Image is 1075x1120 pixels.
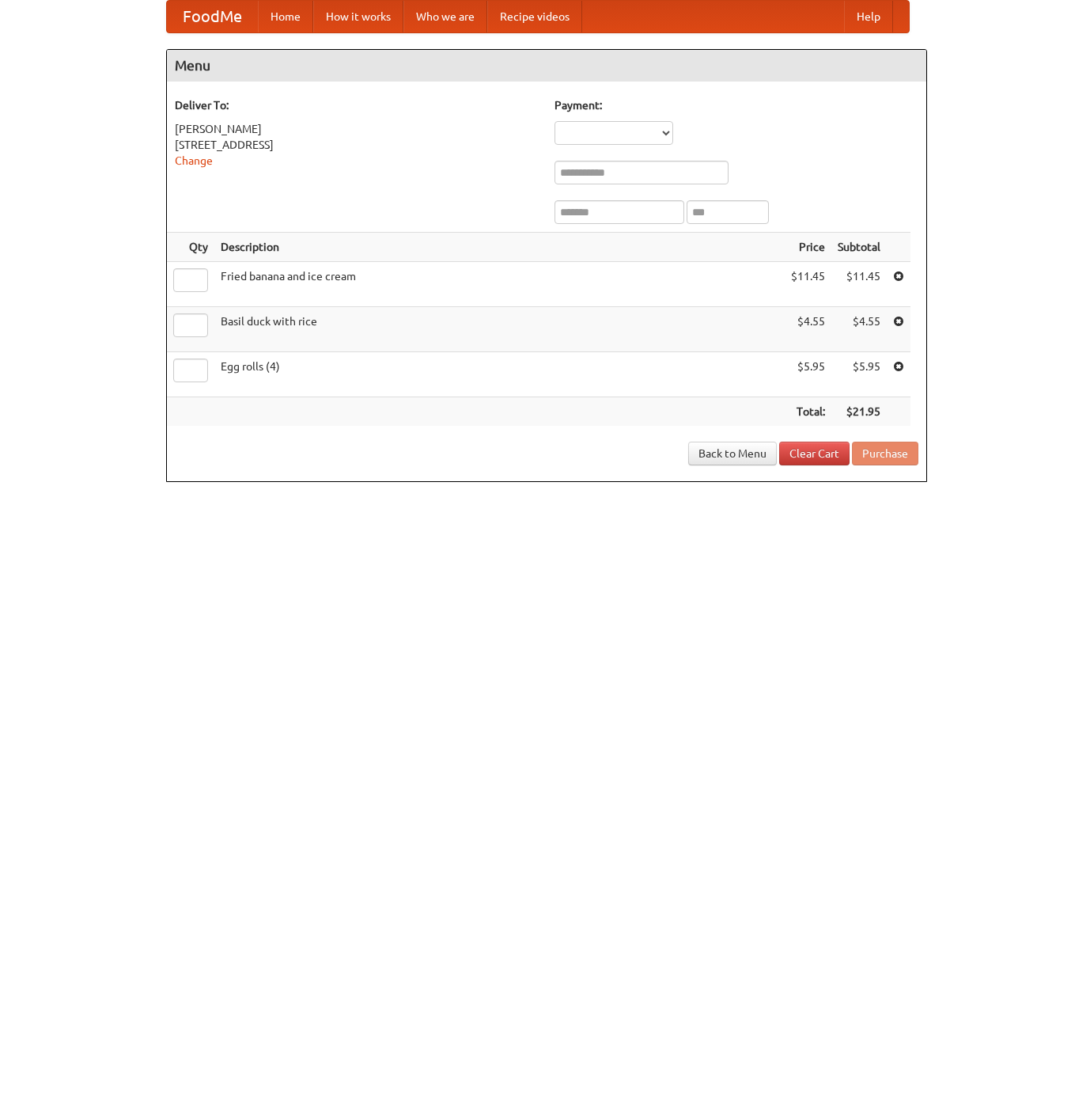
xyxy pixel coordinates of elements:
th: $21.95 [831,397,887,427]
a: Change [175,154,213,167]
td: $11.45 [785,262,831,307]
th: Qty [167,233,214,262]
div: [STREET_ADDRESS] [175,137,539,153]
h4: Menu [167,50,926,82]
td: Fried banana and ice cream [214,262,785,307]
td: $4.55 [831,307,887,352]
a: Who we are [403,1,487,32]
h5: Payment: [555,97,918,113]
button: Purchase [852,442,918,465]
th: Subtotal [831,233,887,262]
div: [PERSON_NAME] [175,121,539,137]
td: $5.95 [831,352,887,397]
a: Home [258,1,313,32]
a: Recipe videos [487,1,582,32]
td: $11.45 [831,262,887,307]
a: Clear Cart [779,442,850,465]
td: Egg rolls (4) [214,352,785,397]
a: FoodMe [167,1,258,32]
td: $5.95 [785,352,831,397]
a: Help [844,1,893,32]
a: How it works [313,1,403,32]
td: Basil duck with rice [214,307,785,352]
th: Total: [785,397,831,427]
h5: Deliver To: [175,97,539,113]
th: Description [214,233,785,262]
td: $4.55 [785,307,831,352]
th: Price [785,233,831,262]
a: Back to Menu [688,442,777,465]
